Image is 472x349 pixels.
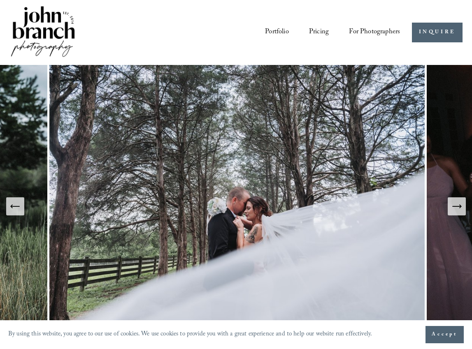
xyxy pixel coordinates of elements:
[309,25,329,39] a: Pricing
[265,25,288,39] a: Portfolio
[432,331,458,339] span: Accept
[349,26,400,39] span: For Photographers
[49,65,427,348] img: Gentry Farm Danville Elopement Photography
[9,5,76,60] img: John Branch IV Photography
[448,197,466,215] button: Next Slide
[425,326,464,343] button: Accept
[8,328,372,341] p: By using this website, you agree to our use of cookies. We use cookies to provide you with a grea...
[349,25,400,39] a: folder dropdown
[6,197,24,215] button: Previous Slide
[412,23,463,43] a: INQUIRE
